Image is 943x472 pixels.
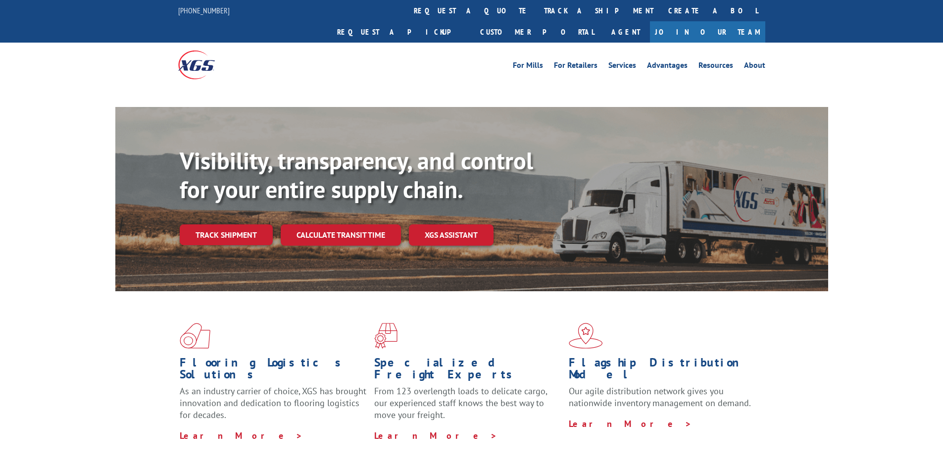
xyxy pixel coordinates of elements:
h1: Flooring Logistics Solutions [180,357,367,385]
a: For Retailers [554,61,597,72]
a: Request a pickup [330,21,473,43]
img: xgs-icon-flagship-distribution-model-red [569,323,603,349]
b: Visibility, transparency, and control for your entire supply chain. [180,145,533,205]
a: Track shipment [180,224,273,245]
a: Learn More > [180,430,303,441]
a: For Mills [513,61,543,72]
a: Agent [601,21,650,43]
a: [PHONE_NUMBER] [178,5,230,15]
a: About [744,61,765,72]
h1: Specialized Freight Experts [374,357,561,385]
span: Our agile distribution network gives you nationwide inventory management on demand. [569,385,751,409]
img: xgs-icon-total-supply-chain-intelligence-red [180,323,210,349]
h1: Flagship Distribution Model [569,357,756,385]
a: Learn More > [569,418,692,429]
p: From 123 overlength loads to delicate cargo, our experienced staff knows the best way to move you... [374,385,561,429]
span: As an industry carrier of choice, XGS has brought innovation and dedication to flooring logistics... [180,385,366,420]
a: XGS ASSISTANT [409,224,494,246]
a: Calculate transit time [281,224,401,246]
a: Learn More > [374,430,497,441]
a: Services [608,61,636,72]
a: Advantages [647,61,688,72]
a: Customer Portal [473,21,601,43]
a: Join Our Team [650,21,765,43]
a: Resources [698,61,733,72]
img: xgs-icon-focused-on-flooring-red [374,323,397,349]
